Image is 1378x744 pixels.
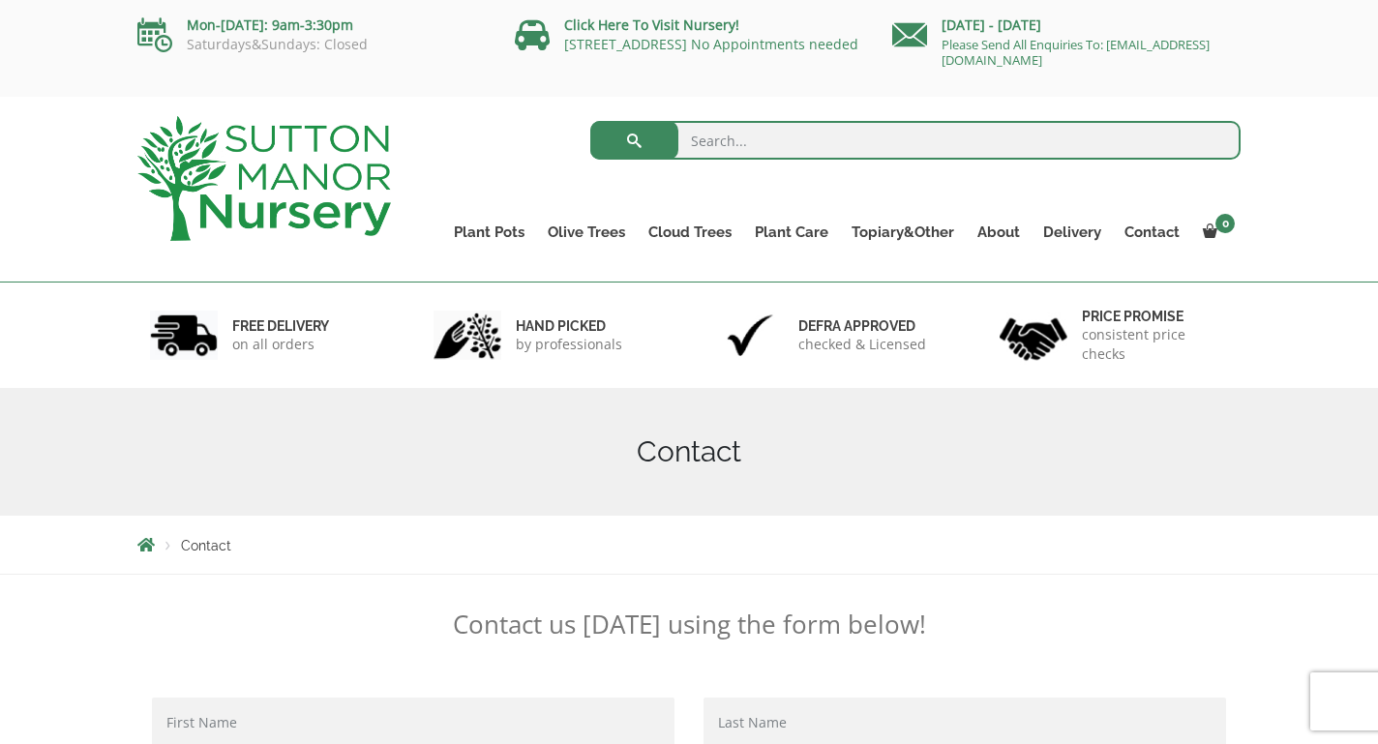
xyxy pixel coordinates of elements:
h6: Defra approved [798,317,926,335]
a: Delivery [1032,219,1113,246]
input: Search... [590,121,1242,160]
nav: Breadcrumbs [137,537,1241,552]
a: Topiary&Other [840,219,966,246]
a: [STREET_ADDRESS] No Appointments needed [564,35,858,53]
p: Contact us [DATE] using the form below! [137,609,1241,640]
p: Saturdays&Sundays: Closed [137,37,486,52]
p: on all orders [232,335,329,354]
h1: Contact [137,434,1241,469]
span: 0 [1215,214,1235,233]
p: Mon-[DATE]: 9am-3:30pm [137,14,486,37]
p: checked & Licensed [798,335,926,354]
img: 2.jpg [434,311,501,360]
a: Cloud Trees [637,219,743,246]
a: 0 [1191,219,1241,246]
a: Contact [1113,219,1191,246]
h6: FREE DELIVERY [232,317,329,335]
h6: hand picked [516,317,622,335]
img: 1.jpg [150,311,218,360]
a: Click Here To Visit Nursery! [564,15,739,34]
h6: Price promise [1082,308,1229,325]
p: by professionals [516,335,622,354]
img: 3.jpg [716,311,784,360]
a: Olive Trees [536,219,637,246]
a: Plant Care [743,219,840,246]
a: Please Send All Enquiries To: [EMAIL_ADDRESS][DOMAIN_NAME] [942,36,1210,69]
a: Plant Pots [442,219,536,246]
p: [DATE] - [DATE] [892,14,1241,37]
img: 4.jpg [1000,306,1067,365]
p: consistent price checks [1082,325,1229,364]
span: Contact [181,538,231,553]
img: logo [137,116,391,241]
a: About [966,219,1032,246]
